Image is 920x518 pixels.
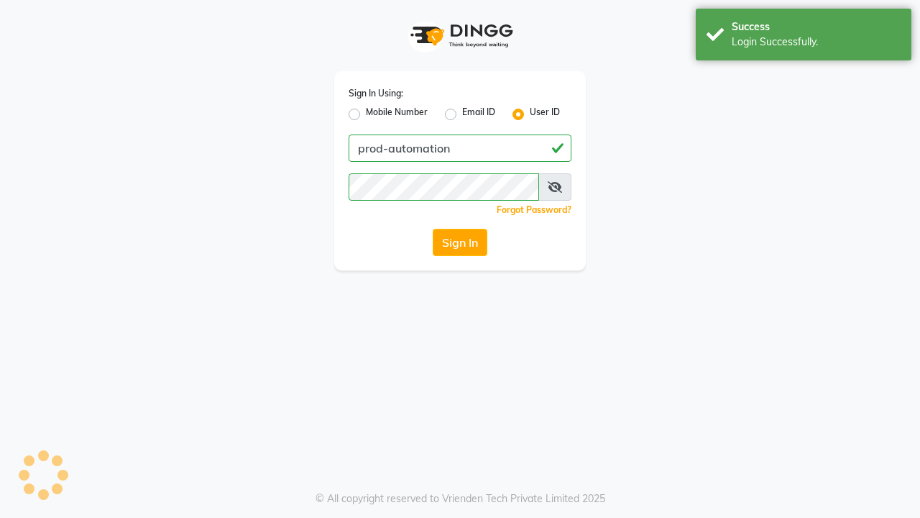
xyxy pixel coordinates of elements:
[497,204,571,215] a: Forgot Password?
[732,19,901,35] div: Success
[402,14,517,57] img: logo1.svg
[462,106,495,123] label: Email ID
[366,106,428,123] label: Mobile Number
[732,35,901,50] div: Login Successfully.
[530,106,560,123] label: User ID
[349,135,571,162] input: Username
[433,229,487,256] button: Sign In
[349,87,403,100] label: Sign In Using:
[349,173,539,201] input: Username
